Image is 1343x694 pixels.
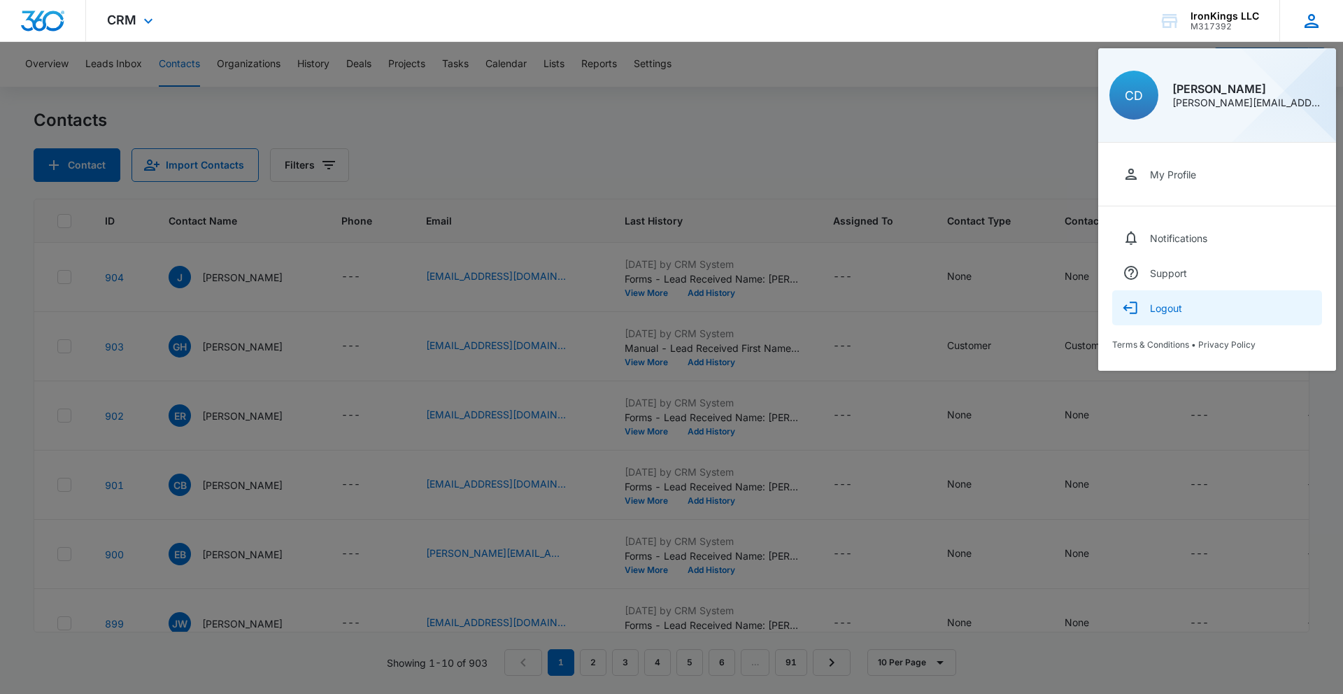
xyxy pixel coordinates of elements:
[1150,302,1182,314] div: Logout
[1112,290,1322,325] button: Logout
[1150,169,1196,180] div: My Profile
[1112,339,1322,350] div: •
[1112,220,1322,255] a: Notifications
[1112,157,1322,192] a: My Profile
[1191,10,1259,22] div: account name
[1172,83,1325,94] div: [PERSON_NAME]
[1198,339,1256,350] a: Privacy Policy
[1172,98,1325,108] div: [PERSON_NAME][EMAIL_ADDRESS][PERSON_NAME][DOMAIN_NAME]
[1112,255,1322,290] a: Support
[1150,267,1187,279] div: Support
[1150,232,1207,244] div: Notifications
[1191,22,1259,31] div: account id
[1112,339,1189,350] a: Terms & Conditions
[1125,88,1143,103] span: CD
[107,13,136,27] span: CRM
